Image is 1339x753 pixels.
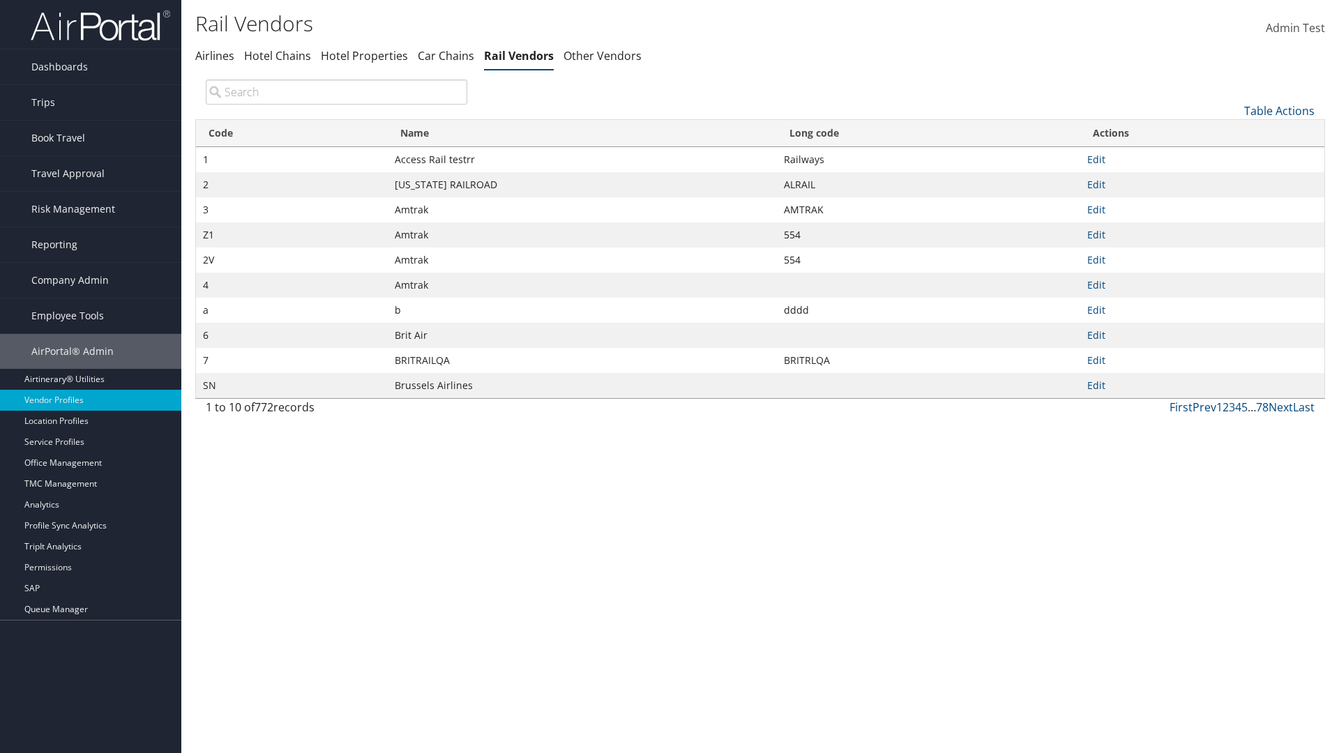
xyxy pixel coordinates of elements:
span: … [1248,400,1256,415]
td: SN [196,373,388,398]
div: 1 to 10 of records [206,399,467,423]
span: Travel Approval [31,156,105,191]
a: Admin Test [1266,7,1325,50]
a: Prev [1193,400,1216,415]
a: Edit [1087,153,1105,166]
img: airportal-logo.png [31,9,170,42]
td: Access Rail testrr [388,147,777,172]
a: Edit [1087,353,1105,367]
span: Trips [31,85,55,120]
span: Admin Test [1266,20,1325,36]
th: Long code: activate to sort column ascending [777,120,1080,147]
a: Edit [1087,328,1105,342]
a: Edit [1087,203,1105,216]
span: Reporting [31,227,77,262]
td: 3 [196,197,388,222]
td: Railways [777,147,1080,172]
td: Amtrak [388,273,777,298]
th: Actions [1080,120,1324,147]
a: 78 [1256,400,1269,415]
td: BRITRLQA [777,348,1080,373]
td: 7 [196,348,388,373]
th: Code: activate to sort column ascending [196,120,388,147]
td: Z1 [196,222,388,248]
a: Table Actions [1244,103,1315,119]
td: 1 [196,147,388,172]
td: Amtrak [388,222,777,248]
a: Edit [1087,228,1105,241]
td: b [388,298,777,323]
td: dddd [777,298,1080,323]
td: Brussels Airlines [388,373,777,398]
a: Edit [1087,253,1105,266]
a: Edit [1087,178,1105,191]
span: 772 [255,400,273,415]
td: Brit Air [388,323,777,348]
a: 1 [1216,400,1223,415]
span: Dashboards [31,50,88,84]
a: 4 [1235,400,1241,415]
a: Hotel Properties [321,48,408,63]
span: Employee Tools [31,298,104,333]
td: a [196,298,388,323]
td: [US_STATE] RAILROAD [388,172,777,197]
a: Edit [1087,379,1105,392]
td: Amtrak [388,197,777,222]
a: 2 [1223,400,1229,415]
td: 2 [196,172,388,197]
a: Car Chains [418,48,474,63]
td: Amtrak [388,248,777,273]
a: 5 [1241,400,1248,415]
a: Hotel Chains [244,48,311,63]
td: 4 [196,273,388,298]
span: Book Travel [31,121,85,155]
a: Edit [1087,278,1105,291]
td: 554 [777,222,1080,248]
td: 554 [777,248,1080,273]
a: Rail Vendors [484,48,554,63]
h1: Rail Vendors [195,9,948,38]
td: AMTRAK [777,197,1080,222]
td: BRITRAILQA [388,348,777,373]
a: Edit [1087,303,1105,317]
span: Company Admin [31,263,109,298]
a: Last [1293,400,1315,415]
a: Other Vendors [563,48,642,63]
td: 2V [196,248,388,273]
input: Search [206,79,467,105]
a: 3 [1229,400,1235,415]
td: 6 [196,323,388,348]
th: Name: activate to sort column descending [388,120,777,147]
a: Next [1269,400,1293,415]
span: Risk Management [31,192,115,227]
td: ALRAIL [777,172,1080,197]
a: Airlines [195,48,234,63]
span: AirPortal® Admin [31,334,114,369]
a: First [1170,400,1193,415]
